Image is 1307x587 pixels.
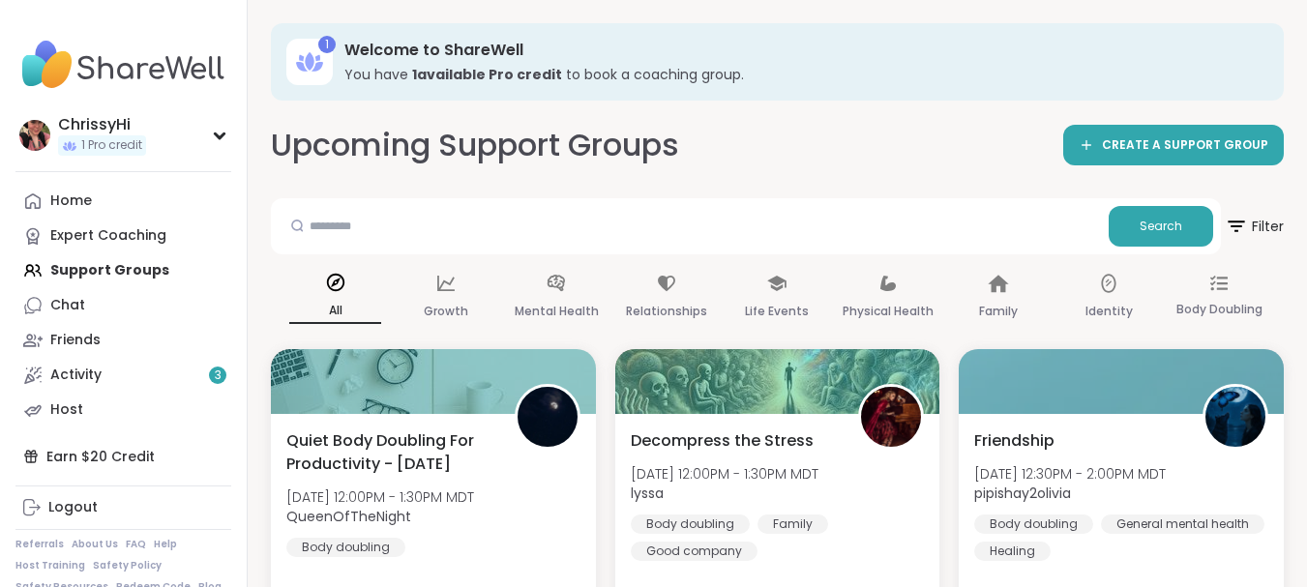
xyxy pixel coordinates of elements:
a: Home [15,184,231,219]
span: Filter [1225,203,1284,249]
div: Logout [48,498,98,517]
a: FAQ [126,538,146,551]
a: Activity3 [15,358,231,393]
p: Mental Health [515,300,599,323]
span: CREATE A SUPPORT GROUP [1102,137,1268,154]
div: Activity [50,366,102,385]
div: Home [50,191,92,211]
span: [DATE] 12:30PM - 2:00PM MDT [974,464,1166,484]
div: Body doubling [974,514,1093,534]
a: Expert Coaching [15,219,231,253]
h3: You have to book a coaching group. [344,65,1257,84]
a: Safety Policy [93,559,162,572]
h3: Welcome to ShareWell [344,40,1257,61]
span: [DATE] 12:00PM - 1:30PM MDT [286,487,474,507]
b: pipishay2olivia [974,484,1071,503]
img: ChrissyHi [19,120,50,151]
p: Physical Health [843,300,934,323]
a: Help [154,538,177,551]
b: lyssa [631,484,664,503]
p: Relationships [626,300,707,323]
a: Host Training [15,559,85,572]
h2: Upcoming Support Groups [271,124,679,167]
span: [DATE] 12:00PM - 1:30PM MDT [631,464,818,484]
button: Filter [1225,198,1284,254]
div: General mental health [1101,514,1264,534]
p: All [289,299,381,324]
a: Friends [15,323,231,358]
p: Life Events [745,300,809,323]
div: Friends [50,331,101,350]
span: 3 [215,367,222,384]
a: Logout [15,490,231,525]
div: Family [757,514,828,534]
div: Good company [631,542,757,561]
span: Friendship [974,429,1055,453]
div: Body doubling [631,514,750,534]
b: QueenOfTheNight [286,507,411,526]
span: Decompress the Stress [631,429,814,453]
a: Chat [15,288,231,323]
img: lyssa [861,387,921,447]
p: Identity [1085,300,1133,323]
button: Search [1109,206,1213,247]
div: 1 [318,36,336,53]
span: 1 Pro credit [81,137,142,154]
div: Earn $20 Credit [15,439,231,474]
a: CREATE A SUPPORT GROUP [1063,125,1284,165]
p: Body Doubling [1176,298,1262,321]
div: Body doubling [286,538,405,557]
div: Expert Coaching [50,226,166,246]
p: Family [979,300,1018,323]
img: ShareWell Nav Logo [15,31,231,99]
b: 1 available Pro credit [412,65,562,84]
span: Search [1140,218,1182,235]
div: Host [50,400,83,420]
img: QueenOfTheNight [518,387,578,447]
p: Growth [424,300,468,323]
div: Healing [974,542,1051,561]
div: ChrissyHi [58,114,146,135]
div: Chat [50,296,85,315]
span: Quiet Body Doubling For Productivity - [DATE] [286,429,493,476]
img: pipishay2olivia [1205,387,1265,447]
a: Referrals [15,538,64,551]
a: About Us [72,538,118,551]
a: Host [15,393,231,427]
